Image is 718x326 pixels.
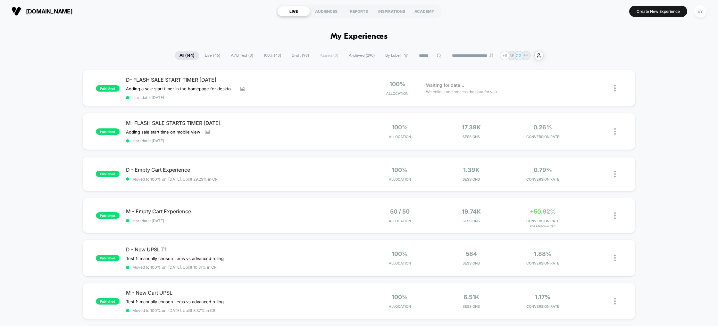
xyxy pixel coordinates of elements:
span: Archived ( 290 ) [344,51,380,60]
p: CG [516,53,522,58]
div: INSPIRATIONS [375,6,408,16]
span: M- FLASH SALE STARTS TIMER [DATE] [126,120,359,126]
span: Allocation [386,91,408,96]
span: Adding sale start time on mobile view [126,129,200,134]
span: Test 1: manually chosen items vs advanced ruling [126,299,224,304]
span: 17.39k [462,124,481,131]
span: Sessions [437,304,505,309]
span: [DOMAIN_NAME] [26,8,72,15]
span: start date: [DATE] [126,218,359,223]
span: 100% [392,250,408,257]
button: [DOMAIN_NAME] [10,6,74,16]
span: 100% [392,294,408,300]
img: close [614,298,616,305]
span: Draft ( 98 ) [287,51,314,60]
span: 6.51k [463,294,479,300]
span: 1.17% [535,294,550,300]
span: 50 / 50 [390,208,410,215]
span: start date: [DATE] [126,95,359,100]
span: Waiting for data... [426,82,464,89]
img: close [614,212,616,219]
span: Allocation [389,134,411,139]
button: Create New Experience [629,6,687,17]
div: LIVE [277,6,310,16]
div: + 8 [500,51,509,60]
span: M - New Cart UPSL [126,289,359,296]
span: 0.26% [533,124,552,131]
span: M - Empty Cart Experience [126,208,359,215]
p: AF [509,53,514,58]
p: EY [523,53,528,58]
img: close [614,128,616,135]
span: Allocation [389,304,411,309]
img: close [614,255,616,261]
span: Live ( 46 ) [200,51,225,60]
div: EY [694,5,706,18]
span: +50.92% [530,208,556,215]
img: close [614,85,616,92]
span: D - New UPSL T1 [126,246,359,253]
span: D- FLASH SALE START TIMER [DATE] [126,77,359,83]
div: REPORTS [343,6,375,16]
span: 0.79% [534,167,552,173]
span: Sessions [437,219,505,223]
div: ACADEMY [408,6,441,16]
img: close [614,171,616,177]
span: By Label [385,53,401,58]
span: Sessions [437,261,505,265]
span: Test 1: manually chosen items vs advanced ruling [126,256,224,261]
span: CONVERSION RATE [509,261,577,265]
span: D - Empty Cart Experience [126,167,359,173]
span: Moved to 100% on: [DATE] . Uplift: 29.29% in CR [132,177,218,182]
span: 1.39k [463,167,480,173]
span: Allocation [389,219,411,223]
span: A/B Test ( 3 ) [226,51,258,60]
img: end [489,53,493,57]
span: Allocation [389,261,411,265]
span: CONVERSION RATE [509,219,577,223]
button: EY [692,5,708,18]
img: Visually logo [12,6,21,16]
span: Moved to 100% on: [DATE] . Uplift: 3.37% in CR [132,308,215,313]
span: We collect and process the data for you [426,89,497,95]
span: 19.74k [462,208,481,215]
span: 100% ( 43 ) [259,51,286,60]
span: Sessions [437,134,505,139]
div: AUDIENCES [310,6,343,16]
span: Allocation [389,177,411,182]
span: CONVERSION RATE [509,177,577,182]
span: 100% [389,81,405,87]
span: All ( 144 ) [175,51,199,60]
span: start date: [DATE] [126,138,359,143]
span: CONVERSION RATE [509,304,577,309]
span: Moved to 100% on: [DATE] . Uplift: 10.31% in CR [132,265,217,270]
span: Sessions [437,177,505,182]
span: 584 [466,250,477,257]
span: 100% [392,124,408,131]
span: Adding a sale start timer in the homepage for desktop view [126,86,236,91]
span: 1.88% [534,250,552,257]
span: 100% [392,167,408,173]
h1: My Experiences [330,32,388,41]
span: for PERSONALIZED [509,225,577,228]
span: CONVERSION RATE [509,134,577,139]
